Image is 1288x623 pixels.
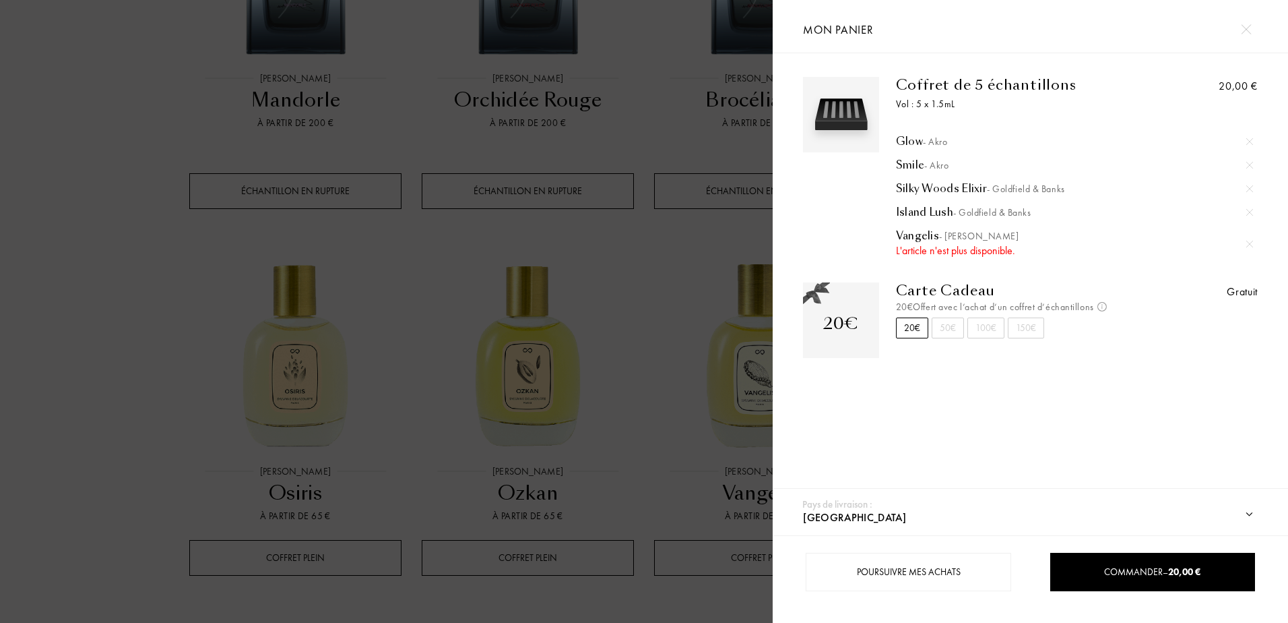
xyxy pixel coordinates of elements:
[896,135,1254,148] a: Glow- Akro
[896,158,1254,172] div: Smile
[896,97,1145,111] div: Vol : 5 x 1.5mL
[1246,162,1253,169] img: cross.svg
[896,318,928,338] div: 20€
[806,553,1010,591] div: Poursuivre mes achats
[1246,241,1253,247] img: cross.svg
[1097,302,1107,311] img: info_voucher.png
[896,77,1145,93] div: Coffret de 5 échantillons
[1227,284,1257,300] div: Gratuit
[939,230,1019,242] span: - [PERSON_NAME]
[924,159,948,171] span: - Akro
[1008,318,1044,338] div: 150€
[803,22,873,37] span: Mon panier
[923,136,947,148] span: - Akro
[896,182,1254,196] div: Silky Woods Elixir
[896,158,1254,172] a: Smile- Akro
[1246,209,1253,216] img: cross.svg
[896,182,1254,196] a: Silky Woods Elixir- Goldfield & Banks
[803,283,830,305] img: gift_n.png
[987,183,1065,195] span: - Goldfield & Banks
[953,206,1031,218] span: - Goldfield & Banks
[896,206,1254,219] div: Island Lush
[823,311,858,336] div: 20€
[1246,138,1253,145] img: cross.svg
[896,206,1254,219] a: Island Lush- Goldfield & Banks
[1168,566,1200,578] span: 20,00 €
[806,80,875,149] img: box_5.svg
[896,243,1254,259] div: L'article n'est plus disponible.
[896,283,1145,299] div: Carte Cadeau
[896,300,1145,314] div: 20€ Offert avec l’achat d’un coffret d’échantillons
[932,318,964,338] div: 50€
[802,497,872,512] div: Pays de livraison :
[1241,24,1251,34] img: cross.svg
[1104,566,1200,578] span: Commander –
[896,229,1254,243] div: Vangelis
[967,318,1004,338] div: 100€
[896,135,1254,148] div: Glow
[1219,78,1257,94] div: 20,00 €
[896,229,1254,243] a: Vangelis- [PERSON_NAME]
[1246,185,1253,192] img: cross.svg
